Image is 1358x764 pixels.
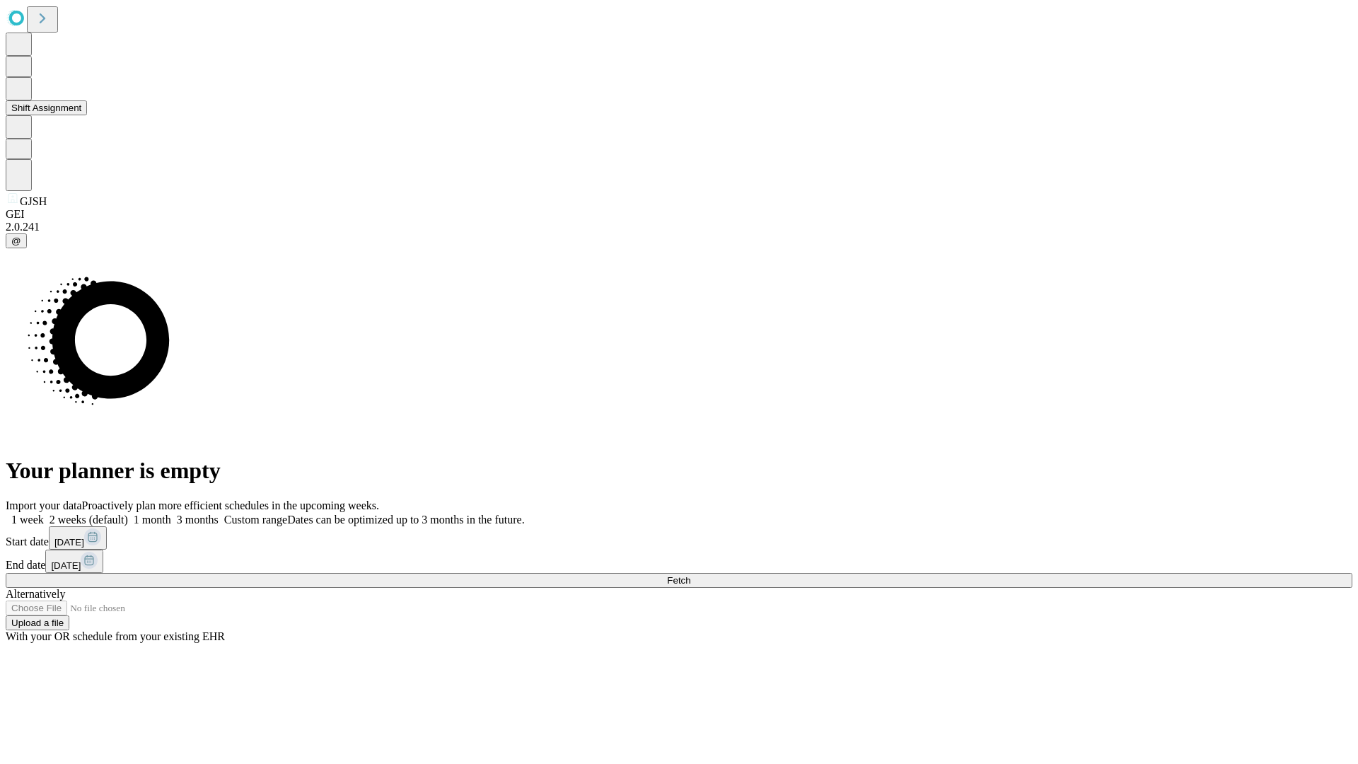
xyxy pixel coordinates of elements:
[6,630,225,642] span: With your OR schedule from your existing EHR
[51,560,81,571] span: [DATE]
[667,575,690,586] span: Fetch
[11,514,44,526] span: 1 week
[6,615,69,630] button: Upload a file
[11,236,21,246] span: @
[82,499,379,511] span: Proactively plan more efficient schedules in the upcoming weeks.
[50,514,128,526] span: 2 weeks (default)
[6,499,82,511] span: Import your data
[45,550,103,573] button: [DATE]
[6,233,27,248] button: @
[134,514,171,526] span: 1 month
[6,588,65,600] span: Alternatively
[177,514,219,526] span: 3 months
[6,573,1352,588] button: Fetch
[49,526,107,550] button: [DATE]
[6,221,1352,233] div: 2.0.241
[6,526,1352,550] div: Start date
[6,100,87,115] button: Shift Assignment
[287,514,524,526] span: Dates can be optimized up to 3 months in the future.
[6,550,1352,573] div: End date
[20,195,47,207] span: GJSH
[54,537,84,548] span: [DATE]
[6,458,1352,484] h1: Your planner is empty
[224,514,287,526] span: Custom range
[6,208,1352,221] div: GEI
